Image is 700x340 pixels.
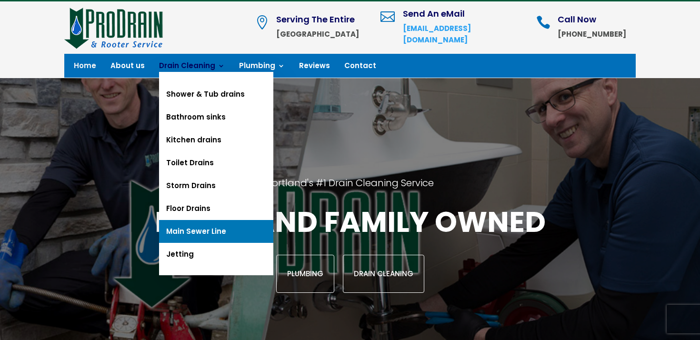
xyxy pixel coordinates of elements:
a: About us [110,62,145,73]
h2: Portland's #1 Drain Cleaning Service [91,177,609,203]
a: Shower & Tub drains [159,83,273,106]
span:  [536,15,550,30]
a: Plumbing [239,62,285,73]
a: Home [74,62,96,73]
div: Local and family owned [91,203,609,293]
span:  [255,15,269,30]
strong: [GEOGRAPHIC_DATA] [276,29,359,39]
a: Drain Cleaning [159,62,225,73]
a: Toilet Drains [159,151,273,174]
a: Storm Drains [159,174,273,197]
strong: [PHONE_NUMBER] [558,29,626,39]
a: Reviews [299,62,330,73]
a: Main Sewer Line [159,220,273,243]
a: Jetting [159,243,273,266]
a: Contact [344,62,376,73]
span:  [380,10,395,24]
span: Serving The Entire [276,13,355,25]
span: Send An eMail [403,8,465,20]
img: site-logo-100h [64,6,164,49]
a: Bathroom sinks [159,106,273,129]
a: Plumbing [276,255,334,293]
a: [EMAIL_ADDRESS][DOMAIN_NAME] [403,23,471,45]
a: Floor Drains [159,197,273,220]
a: Drain Cleaning [343,255,424,293]
a: Kitchen drains [159,129,273,151]
span: Call Now [558,13,596,25]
